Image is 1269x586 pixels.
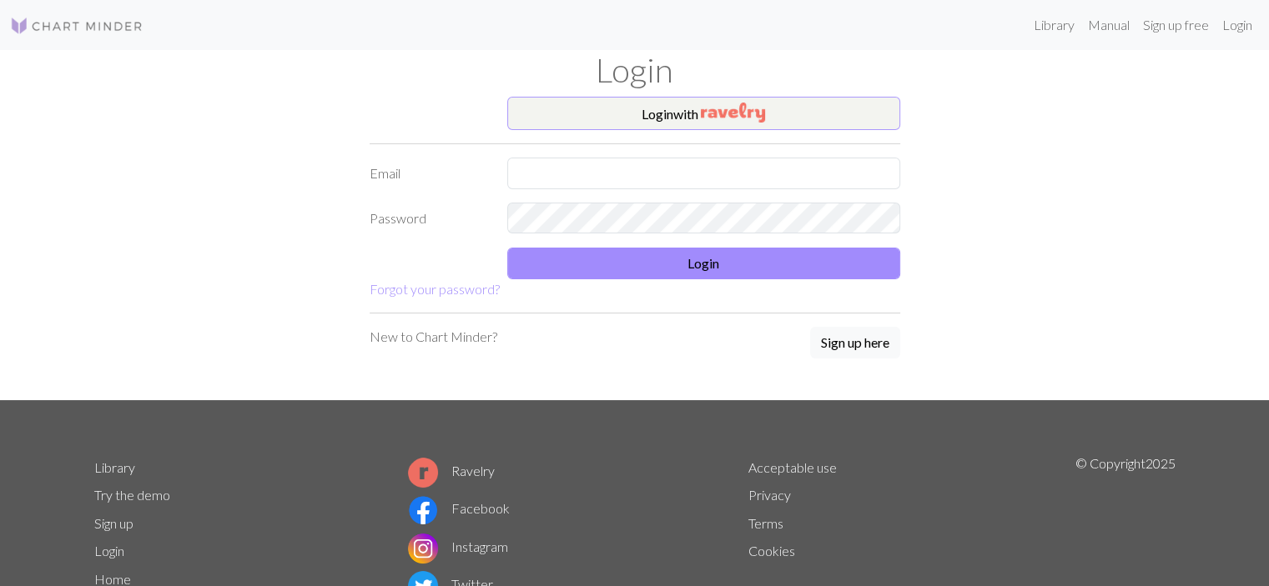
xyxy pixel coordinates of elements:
a: Sign up here [810,327,900,360]
img: Logo [10,16,144,36]
a: Login [94,543,124,558]
img: Ravelry logo [408,458,438,488]
a: Login [1216,8,1259,42]
label: Password [360,203,497,234]
a: Forgot your password? [370,281,500,297]
button: Login [507,248,900,279]
a: Cookies [748,543,795,558]
a: Manual [1081,8,1136,42]
img: Ravelry [701,103,765,123]
a: Ravelry [408,463,495,478]
a: Privacy [748,487,791,503]
p: New to Chart Minder? [370,327,497,347]
a: Terms [748,515,783,531]
a: Try the demo [94,487,170,503]
a: Sign up [94,515,133,531]
img: Instagram logo [408,533,438,563]
img: Facebook logo [408,495,438,525]
button: Loginwith [507,97,900,130]
a: Instagram [408,538,508,554]
a: Facebook [408,500,510,516]
a: Library [94,459,135,475]
a: Acceptable use [748,459,837,475]
label: Email [360,158,497,189]
a: Library [1027,8,1081,42]
button: Sign up here [810,327,900,358]
h1: Login [84,50,1186,90]
a: Sign up free [1136,8,1216,42]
